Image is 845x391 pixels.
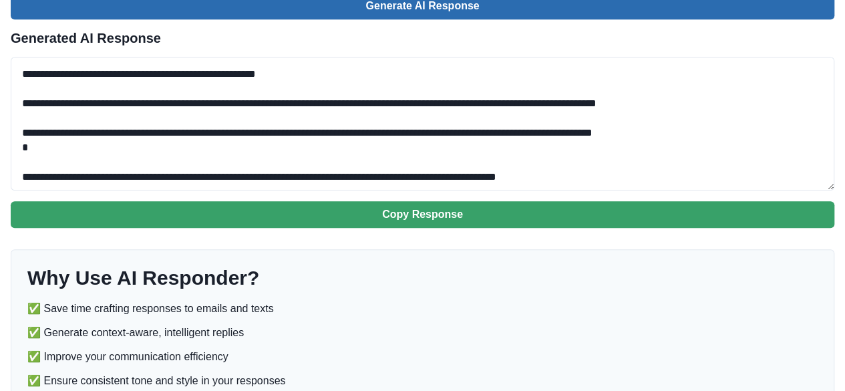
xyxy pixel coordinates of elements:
p: ✅ Ensure consistent tone and style in your responses [27,373,285,389]
p: ✅ Improve your communication efficiency [27,349,228,365]
p: ✅ Generate context-aware, intelligent replies [27,325,244,341]
h3: Generated AI Response [11,30,834,46]
p: ✅ Save time crafting responses to emails and texts [27,301,274,317]
button: Copy Response [11,201,834,228]
h2: Why Use AI Responder? [27,266,818,290]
